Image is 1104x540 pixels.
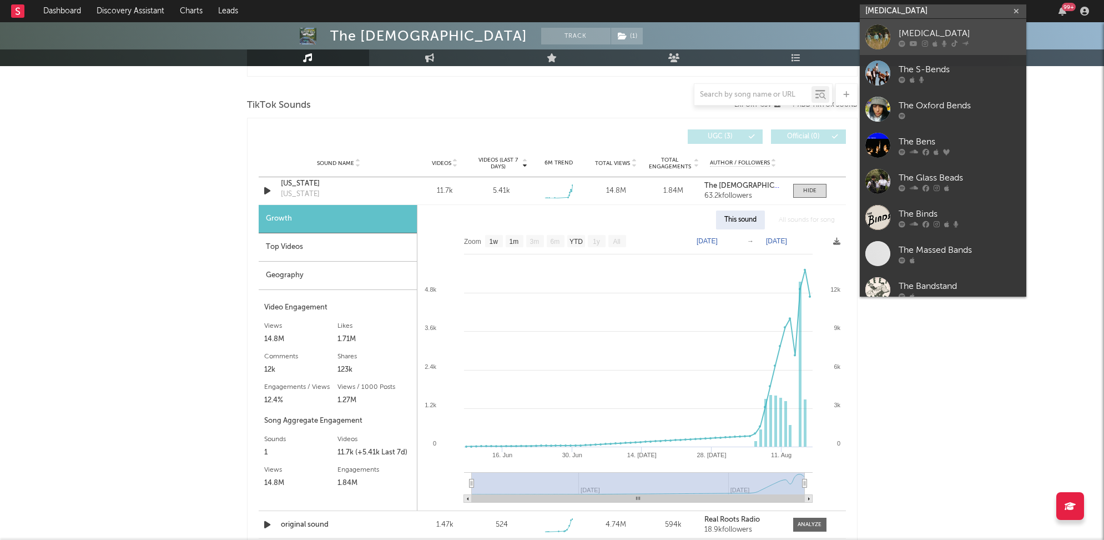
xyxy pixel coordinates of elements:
div: 63.2k followers [704,192,782,200]
text: 4.8k [425,286,436,293]
div: Views [264,319,338,333]
span: UGC ( 3 ) [695,133,746,140]
div: The [DEMOGRAPHIC_DATA] [330,28,527,44]
a: The S-Bends [860,55,1026,91]
div: Video Engagement [264,301,411,314]
div: 5.41k [493,186,510,197]
text: 1y [593,238,600,246]
span: Official ( 0 ) [778,133,829,140]
div: 99 + [1062,3,1076,11]
div: [MEDICAL_DATA] [899,27,1021,40]
button: Track [541,28,611,44]
div: Engagements / Views [264,381,338,394]
div: 524 [496,519,508,531]
div: 123k [337,363,411,377]
a: The Oxford Bends [860,91,1026,127]
text: 2.4k [425,363,436,370]
a: [US_STATE] [281,178,397,189]
button: 99+ [1058,7,1066,16]
span: Total Views [595,160,630,167]
a: The Binds [860,199,1026,236]
text: Zoom [464,238,481,246]
span: TikTok Sounds [247,99,311,112]
strong: Real Roots Radio [704,516,760,523]
a: The Glass Beads [860,163,1026,199]
div: 14.8M [264,477,338,490]
div: 18.9k followers [704,526,782,534]
span: Videos [432,160,451,167]
div: The Massed Bands [899,243,1021,257]
input: Search by song name or URL [694,91,811,99]
text: 6k [834,363,840,370]
div: The S-Bends [899,63,1021,76]
div: This sound [716,211,765,229]
div: 1 [264,446,338,459]
text: 16. Jun [492,452,512,458]
button: UGC(3) [688,129,763,144]
text: 1.2k [425,402,436,408]
text: 0 [836,440,840,447]
div: 12k [264,363,338,377]
a: The [DEMOGRAPHIC_DATA] [704,182,782,190]
span: Total Engagements [647,157,692,170]
div: [US_STATE] [281,189,320,200]
div: Likes [337,319,411,333]
div: The Oxford Bends [899,99,1021,112]
div: All sounds for song [770,211,843,229]
div: 1.84M [337,477,411,490]
div: 14.8M [264,333,338,346]
div: Growth [259,205,417,233]
div: Sounds [264,433,338,446]
div: Song Aggregate Engagement [264,414,411,428]
div: 1.71M [337,333,411,346]
text: 3m [530,238,539,246]
a: [MEDICAL_DATA] [860,19,1026,55]
span: Videos (last 7 days) [476,157,521,170]
div: 1.27M [337,394,411,407]
div: The Bens [899,135,1021,148]
text: YTD [569,238,582,246]
button: (1) [611,28,643,44]
div: 6M Trend [533,159,584,167]
text: → [747,237,754,245]
div: 4.74M [590,519,642,531]
div: 1.47k [419,519,471,531]
div: Views [264,463,338,477]
span: Author / Followers [710,159,770,167]
text: 0 [432,440,436,447]
input: Search for artists [860,4,1026,18]
div: 1.84M [647,186,699,197]
button: Official(0) [771,129,846,144]
text: [DATE] [766,237,787,245]
div: Videos [337,433,411,446]
a: The Bandstand [860,272,1026,308]
text: 11. Aug [770,452,791,458]
text: 3.6k [425,324,436,331]
text: 1w [489,238,498,246]
div: The Glass Beads [899,171,1021,184]
text: 9k [834,324,840,331]
text: 1m [509,238,518,246]
div: Shares [337,350,411,363]
div: 14.8M [590,186,642,197]
span: Sound Name [317,160,354,167]
div: The Bandstand [899,279,1021,293]
a: original sound [281,519,397,531]
div: 594k [647,519,699,531]
text: 6m [550,238,559,246]
div: Engagements [337,463,411,477]
div: 12.4% [264,394,338,407]
div: 11.7k (+5.41k Last 7d) [337,446,411,459]
div: The Binds [899,207,1021,221]
a: The Massed Bands [860,236,1026,272]
text: 3k [834,402,840,408]
text: 14. [DATE] [627,452,656,458]
text: 28. [DATE] [697,452,726,458]
span: ( 1 ) [611,28,643,44]
strong: The [DEMOGRAPHIC_DATA] [704,182,800,189]
div: Top Videos [259,233,417,262]
a: The Bens [860,127,1026,163]
div: Views / 1000 Posts [337,381,411,394]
